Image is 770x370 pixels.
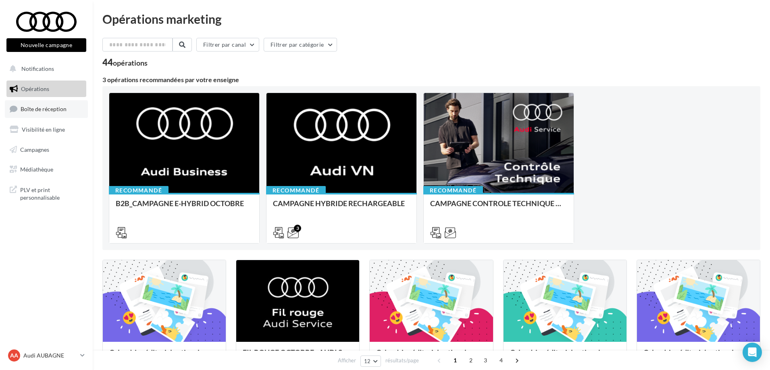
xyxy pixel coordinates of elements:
[109,186,169,195] div: Recommandé
[6,348,86,363] a: AA Audi AUBAGNE
[266,186,326,195] div: Recommandé
[10,351,18,360] span: AA
[364,358,371,364] span: 12
[376,348,486,364] div: Calendrier éditorial national : semaine du 22.09 au 28.09
[5,81,88,97] a: Opérations
[5,141,88,158] a: Campagnes
[5,100,88,118] a: Boîte de réception
[116,199,253,215] div: B2B_CAMPAGNE E-HYBRID OCTOBRE
[264,38,337,52] button: Filtrer par catégorie
[6,38,86,52] button: Nouvelle campagne
[102,76,760,83] div: 3 opérations recommandées par votre enseigne
[495,354,508,367] span: 4
[338,357,356,364] span: Afficher
[273,199,410,215] div: CAMPAGNE HYBRIDE RECHARGEABLE
[5,181,88,205] a: PLV et print personnalisable
[20,146,49,153] span: Campagnes
[423,186,483,195] div: Recommandé
[360,356,381,367] button: 12
[196,38,259,52] button: Filtrer par canal
[21,85,49,92] span: Opérations
[449,354,462,367] span: 1
[20,166,53,173] span: Médiathèque
[23,351,77,360] p: Audi AUBAGNE
[643,348,753,364] div: Calendrier éditorial national : semaine du 08.09 au 14.09
[5,60,85,77] button: Notifications
[294,225,301,232] div: 3
[113,59,148,66] div: opérations
[243,348,353,364] div: FIL ROUGE OCTOBRE - AUDI SERVICE
[22,126,65,133] span: Visibilité en ligne
[385,357,419,364] span: résultats/page
[109,348,219,364] div: Calendrier éditorial national : semaine du 29.09 au 05.10
[21,65,54,72] span: Notifications
[510,348,620,364] div: Calendrier éditorial national : semaine du 15.09 au 21.09
[479,354,492,367] span: 3
[21,105,67,112] span: Boîte de réception
[102,13,760,25] div: Opérations marketing
[5,161,88,178] a: Médiathèque
[102,58,148,67] div: 44
[430,199,567,215] div: CAMPAGNE CONTROLE TECHNIQUE 25€ OCTOBRE
[464,354,477,367] span: 2
[743,343,762,362] div: Open Intercom Messenger
[5,121,88,138] a: Visibilité en ligne
[20,184,83,202] span: PLV et print personnalisable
